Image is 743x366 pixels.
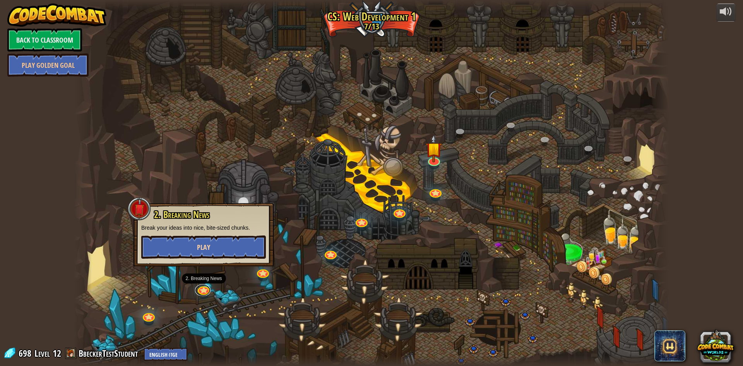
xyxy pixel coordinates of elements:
span: Play [197,242,210,252]
span: 2. Breaking News [154,208,209,221]
span: 12 [53,347,61,359]
a: Back to Classroom [7,28,82,52]
p: Break your ideas into nice, bite-sized chunks. [141,224,266,232]
button: Adjust volume [716,3,736,22]
span: Level [34,347,50,360]
a: BbeckerTestStudent [79,347,140,359]
a: Play Golden Goal [7,53,89,77]
img: CodeCombat - Learn how to code by playing a game [7,3,106,27]
span: 698 [19,347,34,359]
img: level-banner-started.png [426,134,442,162]
button: Play [141,235,266,259]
